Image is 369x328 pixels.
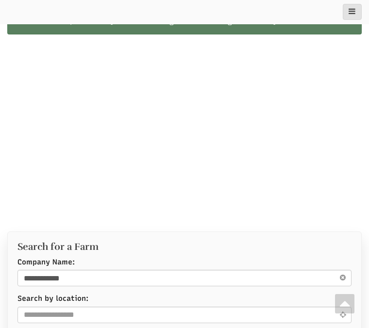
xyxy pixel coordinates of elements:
i: Use Current Location [337,311,348,318]
h2: Search for a Farm [17,242,352,252]
label: Company Name: [17,257,75,267]
label: Search by location: [17,294,88,304]
iframe: Advertisement [7,91,362,227]
button: main_menu [343,4,362,20]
